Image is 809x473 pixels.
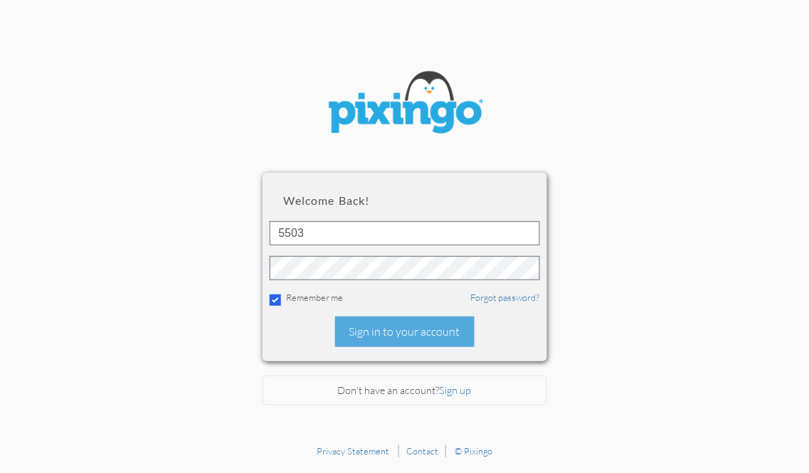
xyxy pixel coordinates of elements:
[319,64,490,144] img: pixingo logo
[263,376,547,406] div: Don't have an account?
[284,194,526,207] h2: Welcome back!
[808,472,809,473] iframe: Chat
[406,445,438,457] a: Contact
[335,317,475,347] div: Sign in to your account
[270,221,540,245] input: ID or Email
[471,292,540,303] a: Forgot password?
[455,445,492,457] a: © Pixingo
[440,384,472,396] a: Sign up
[317,445,389,457] a: Privacy Statement
[270,291,540,306] div: Remember me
